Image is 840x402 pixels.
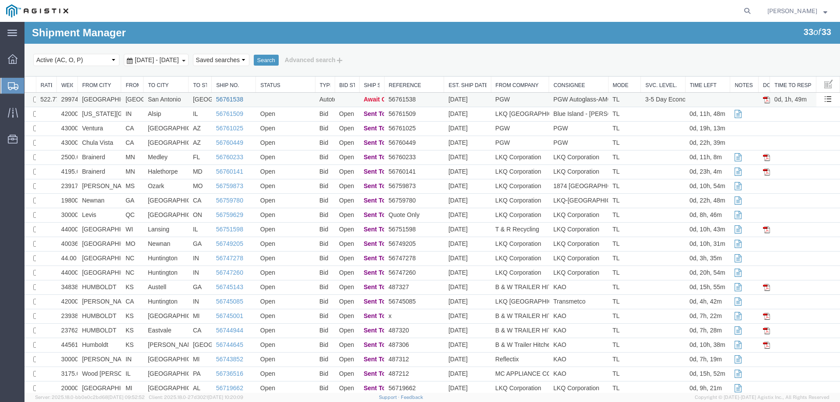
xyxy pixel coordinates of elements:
[119,85,164,100] td: Alsip
[360,129,420,143] td: 56760233
[192,146,219,153] a: 56760141
[466,259,525,273] td: B & W TRAILER HITCHES, INC.
[466,100,525,114] td: PGW
[379,395,401,400] a: Support
[108,35,157,42] span: Aug 9th 2025 - Sep 9th 2025
[401,395,423,400] a: Feedback
[466,55,525,71] th: From Company
[97,100,119,114] td: CA
[738,262,745,269] img: pdf.gif
[11,55,32,71] th: Rate
[32,172,53,186] td: 19800.00
[53,215,97,230] td: [GEOGRAPHIC_DATA]
[315,60,330,67] a: Bid Status
[796,55,812,70] button: Manage table columns
[424,60,462,67] a: Est. Ship Date
[420,129,466,143] td: [DATE]
[525,157,584,172] td: 1874 [GEOGRAPHIC_DATA]
[53,143,97,157] td: Brainerd
[706,55,734,71] th: Notes
[32,186,53,201] td: 30000.00
[192,319,219,326] a: 56744645
[53,186,97,201] td: Levis
[231,129,290,143] td: Open
[231,186,290,201] td: Open
[53,55,97,71] th: From City
[32,114,53,129] td: 43000.00
[164,114,187,129] td: AZ
[420,157,466,172] td: [DATE]
[525,143,584,157] td: LKQ Corporation
[339,117,373,124] span: Sent To Bid
[192,305,219,312] a: 56744944
[420,143,466,157] td: [DATE]
[360,100,420,114] td: 56761025
[58,60,92,67] a: From City
[525,100,584,114] td: PGW
[360,201,420,215] td: 56751598
[339,132,373,139] span: Sent To Bid
[339,74,373,81] span: Await Cfrm.
[290,215,310,230] td: Bid
[24,22,840,393] iframe: FS Legacy Container
[97,273,119,287] td: CA
[290,55,310,71] th: Type
[420,114,466,129] td: [DATE]
[767,6,817,16] span: Jesse Jordan
[665,204,701,211] span: 0d, 10h, 43m
[192,204,219,211] a: 56751598
[360,85,420,100] td: 56761509
[164,259,187,273] td: GA
[339,175,373,182] span: Sent To Bid
[53,157,97,172] td: [PERSON_NAME]
[97,157,119,172] td: MS
[192,276,219,283] a: 56745085
[665,146,697,153] span: 0d, 23h, 4m
[119,157,164,172] td: Ozark
[290,186,310,201] td: Bid
[584,186,616,201] td: TL
[6,4,68,17] img: logo
[192,161,219,168] a: 56759873
[290,143,310,157] td: Bid
[525,129,584,143] td: LKQ Corporation
[420,259,466,273] td: [DATE]
[360,215,420,230] td: 56749205
[584,129,616,143] td: TL
[290,244,310,259] td: Bid
[584,201,616,215] td: TL
[192,88,219,95] a: 56761509
[32,55,53,71] th: Weight
[339,262,373,269] span: Sent To Bid
[231,143,290,157] td: Open
[290,100,310,114] td: Bid
[119,244,164,259] td: Huntington
[310,244,335,259] td: Open
[32,85,53,100] td: 42000.00
[192,218,219,225] a: 56749205
[360,143,420,157] td: 56760141
[310,259,335,273] td: Open
[32,201,53,215] td: 44000.00
[53,114,97,129] td: Chula Vista
[584,55,616,71] th: Mode
[310,85,335,100] td: Open
[231,114,290,129] td: Open
[778,4,807,17] div: of
[97,230,119,244] td: NC
[525,230,584,244] td: LKQ Corporation
[364,60,415,67] a: Reference
[192,247,219,254] a: 56747260
[290,259,310,273] td: Bid
[471,60,520,67] a: From Company
[525,215,584,230] td: LKQ Corporation
[466,186,525,201] td: LKQ Corporation
[192,74,219,81] a: 56761538
[360,172,420,186] td: 56759780
[466,71,525,85] td: PGW
[360,114,420,129] td: 56760449
[97,244,119,259] td: NC
[310,157,335,172] td: Open
[420,215,466,230] td: [DATE]
[119,172,164,186] td: [GEOGRAPHIC_DATA]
